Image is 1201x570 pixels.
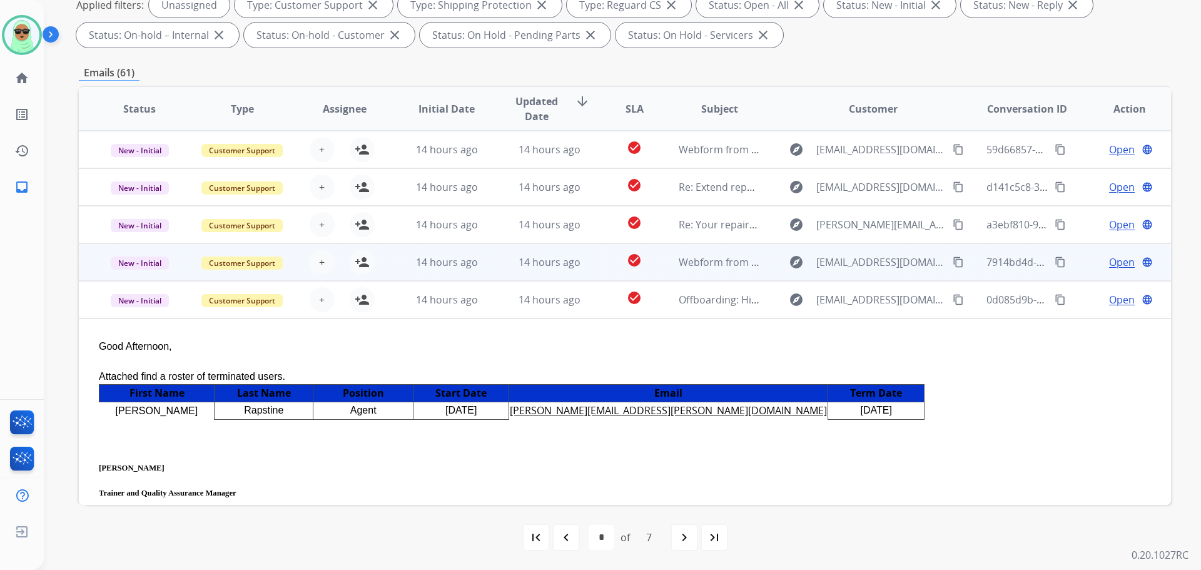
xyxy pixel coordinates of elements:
[519,293,580,307] span: 14 hours ago
[986,293,1178,307] span: 0d085d9b-6dfa-445b-95d7-692acae02f1b
[215,403,312,418] div: Rapstine
[654,386,682,400] span: Email
[319,255,325,270] span: +
[4,18,39,53] img: avatar
[201,257,283,270] span: Customer Support
[627,178,642,193] mat-icon: check_circle
[583,28,598,43] mat-icon: close
[519,218,580,232] span: 14 hours ago
[636,525,662,550] div: 7
[627,253,642,268] mat-icon: check_circle
[509,94,565,124] span: Updated Date
[99,339,946,354] div: Good Afternoon,
[621,530,630,545] div: of
[111,181,169,195] span: New - Initial
[1055,219,1066,230] mat-icon: content_copy
[323,101,367,116] span: Assignee
[1142,257,1153,268] mat-icon: language
[1055,181,1066,193] mat-icon: content_copy
[986,218,1170,232] span: a3ebf810-9011-4619-bccf-5360e330ff00
[310,287,335,312] button: +
[123,101,156,116] span: Status
[1109,217,1135,232] span: Open
[310,250,335,275] button: +
[1142,144,1153,155] mat-icon: language
[244,23,415,48] div: Status: On-hold - Customer
[1142,294,1153,305] mat-icon: language
[789,217,804,232] mat-icon: explore
[111,144,169,157] span: New - Initial
[111,257,169,270] span: New - Initial
[816,180,945,195] span: [EMAIL_ADDRESS][DOMAIN_NAME]
[519,180,580,194] span: 14 hours ago
[850,386,902,400] span: Term Date
[237,386,291,400] span: Last Name
[314,403,412,418] div: Agent
[1142,181,1153,193] mat-icon: language
[14,71,29,86] mat-icon: home
[756,28,771,43] mat-icon: close
[679,293,763,307] span: Offboarding: High
[111,294,169,307] span: New - Initial
[986,180,1174,194] span: d141c5c8-33bf-4cef-a436-10d1d4e9053c
[14,107,29,122] mat-icon: list_alt
[310,212,335,237] button: +
[14,143,29,158] mat-icon: history
[1068,87,1171,131] th: Action
[1055,257,1066,268] mat-icon: content_copy
[418,101,475,116] span: Initial Date
[1132,547,1188,562] p: 0.20.1027RC
[987,101,1067,116] span: Conversation ID
[416,218,478,232] span: 14 hours ago
[986,255,1179,269] span: 7914bd4d-9ee1-4254-8140-8857aa94de1f
[319,217,325,232] span: +
[679,180,862,194] span: Re: Extend repair shipping instructions
[627,290,642,305] mat-icon: check_circle
[387,28,402,43] mat-icon: close
[679,218,862,232] span: Re: Your repaired product has shipped
[575,94,590,109] mat-icon: arrow_downward
[1109,180,1135,195] span: Open
[355,217,370,232] mat-icon: person_add
[99,464,165,472] b: [PERSON_NAME]
[414,403,509,418] div: [DATE]
[355,292,370,307] mat-icon: person_add
[319,180,325,195] span: +
[310,175,335,200] button: +
[1055,294,1066,305] mat-icon: content_copy
[416,180,478,194] span: 14 hours ago
[99,369,946,384] div: Attached find a roster of terminated users.
[319,142,325,157] span: +
[616,23,783,48] div: Status: On Hold - Servicers
[100,404,214,419] div: [PERSON_NAME]
[99,489,236,497] b: Trainer and Quality Assurance Manager
[849,101,898,116] span: Customer
[1109,142,1135,157] span: Open
[707,530,722,545] mat-icon: last_page
[626,101,644,116] span: SLA
[79,65,139,81] p: Emails (61)
[416,143,478,156] span: 14 hours ago
[627,140,642,155] mat-icon: check_circle
[816,255,945,270] span: [EMAIL_ADDRESS][DOMAIN_NAME]
[816,292,945,307] span: [EMAIL_ADDRESS][DOMAIN_NAME]
[789,255,804,270] mat-icon: explore
[679,143,962,156] span: Webform from [EMAIL_ADDRESS][DOMAIN_NAME] on [DATE]
[1109,292,1135,307] span: Open
[816,217,945,232] span: [PERSON_NAME][EMAIL_ADDRESS][DOMAIN_NAME]
[435,386,487,400] span: Start Date
[627,215,642,230] mat-icon: check_circle
[129,386,185,400] span: First Name
[953,294,964,305] mat-icon: content_copy
[677,530,692,545] mat-icon: navigate_next
[201,294,283,307] span: Customer Support
[319,292,325,307] span: +
[1055,144,1066,155] mat-icon: content_copy
[679,255,962,269] span: Webform from [EMAIL_ADDRESS][DOMAIN_NAME] on [DATE]
[953,144,964,155] mat-icon: content_copy
[701,101,738,116] span: Subject
[789,180,804,195] mat-icon: explore
[510,404,827,417] a: [PERSON_NAME][EMAIL_ADDRESS][PERSON_NAME][DOMAIN_NAME]
[953,219,964,230] mat-icon: content_copy
[231,101,254,116] span: Type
